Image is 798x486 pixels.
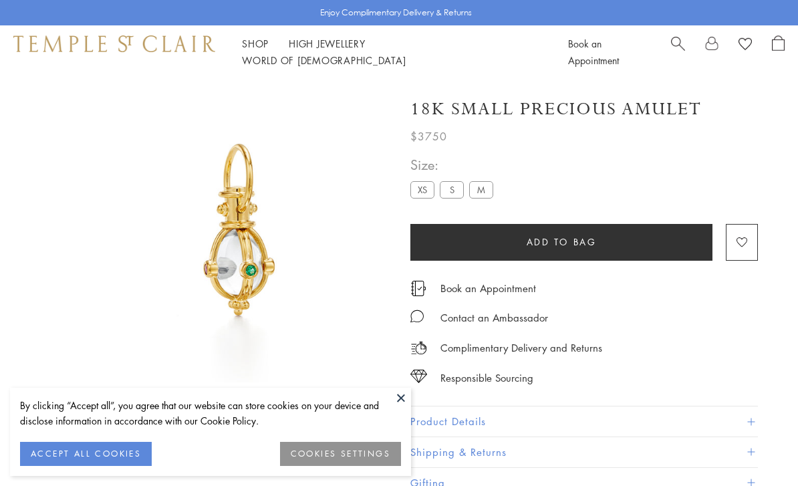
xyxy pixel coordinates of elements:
label: S [440,181,464,198]
p: Enjoy Complimentary Delivery & Returns [320,6,472,19]
label: XS [410,181,434,198]
img: icon_sourcing.svg [410,370,427,383]
button: Add to bag [410,224,712,261]
a: Search [671,35,685,69]
p: Complimentary Delivery and Returns [440,340,602,356]
img: P56800-E9RES [87,79,390,382]
a: High JewelleryHigh Jewellery [289,37,366,50]
iframe: Gorgias live chat messenger [731,423,785,473]
button: Product Details [410,406,758,437]
span: $3750 [410,128,447,145]
a: View Wishlist [739,35,752,55]
a: Book an Appointment [440,281,536,295]
div: By clicking “Accept all”, you agree that our website can store cookies on your device and disclos... [20,398,401,429]
button: ACCEPT ALL COOKIES [20,442,152,466]
img: MessageIcon-01_2.svg [410,310,424,323]
a: Open Shopping Bag [772,35,785,69]
button: Shipping & Returns [410,437,758,467]
div: Contact an Ambassador [440,310,548,326]
img: Temple St. Clair [13,35,215,51]
span: Add to bag [527,235,597,249]
label: M [469,181,493,198]
img: icon_appointment.svg [410,281,426,296]
a: ShopShop [242,37,269,50]
img: icon_delivery.svg [410,340,427,356]
a: Book an Appointment [568,37,619,67]
h1: 18K Small Precious Amulet [410,98,702,121]
div: Responsible Sourcing [440,370,533,386]
nav: Main navigation [242,35,538,69]
button: COOKIES SETTINGS [280,442,401,466]
a: World of [DEMOGRAPHIC_DATA]World of [DEMOGRAPHIC_DATA] [242,53,406,67]
span: Size: [410,154,499,176]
